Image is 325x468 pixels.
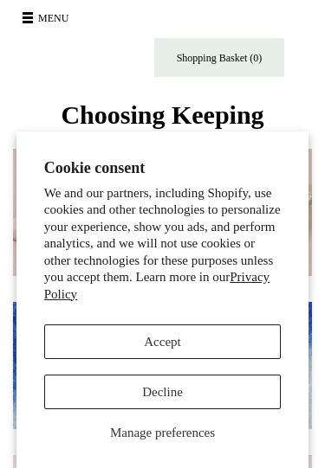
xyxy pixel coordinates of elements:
[44,375,282,409] button: Decline
[44,270,270,301] a: Privacy Policy
[110,426,215,439] span: Manage preferences
[13,149,312,276] img: 202302 Composition ledgers.jpg__PID:69722ee6-fa44-49dd-a067-31375e5d54ec
[44,159,282,177] h2: Cookie consent
[44,185,282,304] p: We and our partners, including Shopify, use cookies and other technologies to personalize your ex...
[17,4,79,32] button: Menu
[154,38,284,77] a: Shopping Basket (0)
[44,425,282,440] button: Manage preferences
[13,302,312,429] img: New.jpg__PID:f73bdf93-380a-4a35-bcfe-7823039498e1
[61,100,263,129] span: Choosing Keeping
[61,114,263,126] a: Choosing Keeping
[44,324,282,359] button: Accept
